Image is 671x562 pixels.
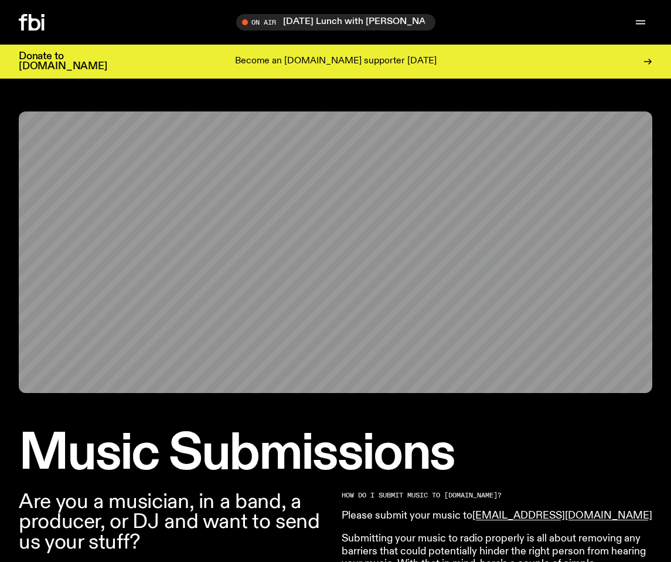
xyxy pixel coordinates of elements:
a: [EMAIL_ADDRESS][DOMAIN_NAME] [472,510,652,521]
p: Please submit your music to [342,510,653,523]
h2: HOW DO I SUBMIT MUSIC TO [DOMAIN_NAME]? [342,492,653,499]
h1: Music Submissions [19,431,652,478]
p: Are you a musician, in a band, a producer, or DJ and want to send us your stuff? [19,492,330,553]
h3: Donate to [DOMAIN_NAME] [19,52,107,72]
button: On Air[DATE] Lunch with [PERSON_NAME] Upfold // My Pocket Radio! [236,14,435,31]
span: Tune in live [249,18,430,26]
p: Become an [DOMAIN_NAME] supporter [DATE] [235,56,437,67]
